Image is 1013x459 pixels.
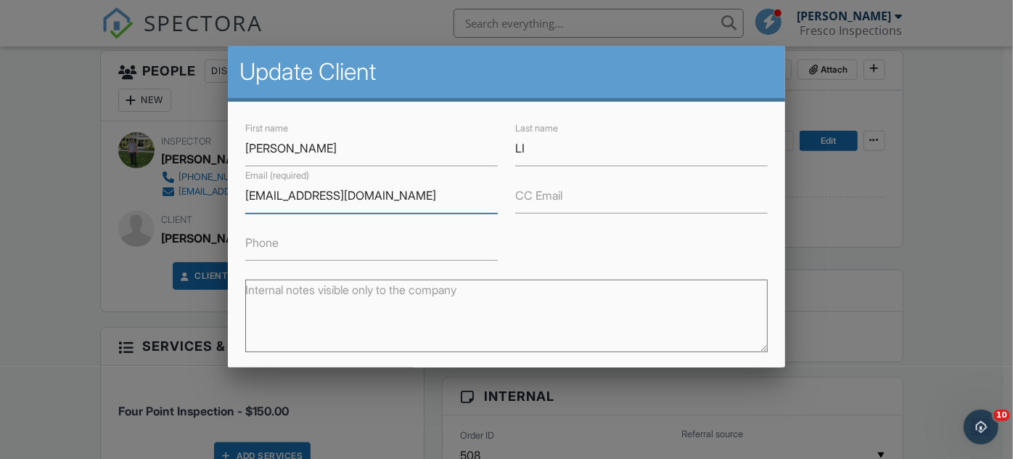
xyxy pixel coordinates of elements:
[964,410,998,444] iframe: Intercom live chat
[245,169,309,182] label: Email (required)
[993,410,1010,421] span: 10
[515,187,562,203] label: CC Email
[245,122,288,135] label: First name
[515,122,558,135] label: Last name
[245,282,456,298] label: Internal notes visible only to the company
[245,235,279,251] label: Phone
[239,57,774,86] h2: Update Client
